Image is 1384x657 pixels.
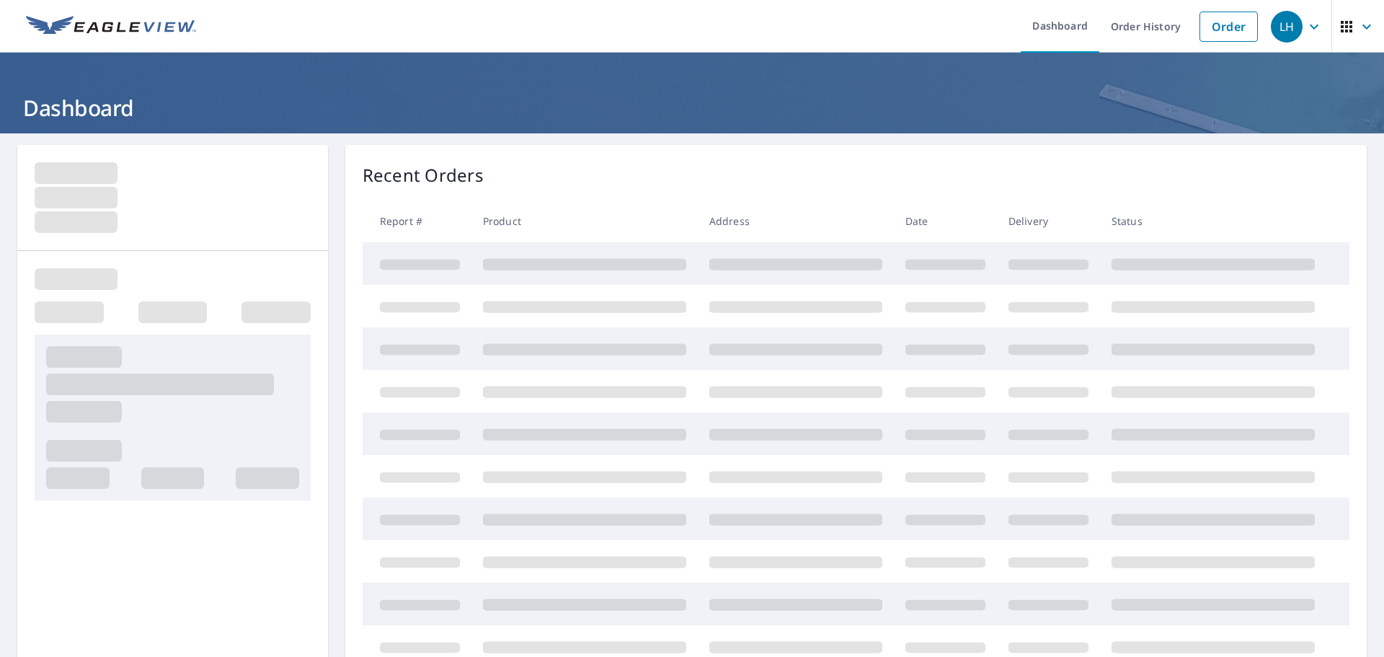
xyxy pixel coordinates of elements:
[471,200,698,242] th: Product
[17,93,1367,123] h1: Dashboard
[1100,200,1326,242] th: Status
[997,200,1100,242] th: Delivery
[1271,11,1303,43] div: LH
[698,200,894,242] th: Address
[363,200,471,242] th: Report #
[363,162,484,188] p: Recent Orders
[894,200,997,242] th: Date
[1199,12,1258,42] a: Order
[26,16,196,38] img: EV Logo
